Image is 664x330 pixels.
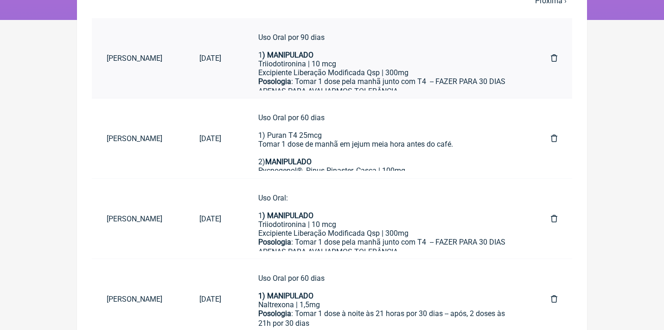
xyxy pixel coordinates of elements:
strong: ) MANIPULADO [262,51,313,59]
a: [DATE] [185,46,236,70]
div: Uso Oral: 1 [258,194,514,220]
a: [PERSON_NAME] [92,207,185,231]
a: [DATE] [185,207,236,231]
div: : Tomar 1 dose pela manhã junto com T4 ㅤ -- FAZER PARA 30 DIAS APENAS PARA AVALIARMOS TOLERÂNCIA [258,238,514,265]
strong: Posologia [258,238,291,246]
a: [PERSON_NAME] [92,46,185,70]
div: Uso Oral por 90 dias 1 [258,33,514,59]
strong: Posologia [258,77,291,86]
a: Uso Oral por 90 dias1) MANIPULADOTriiodotironina | 10 mcgExcipiente Liberação Modificada Qsp | 30... [243,26,529,91]
div: Excipiente Liberação Modificada Qsp | 300mg [258,68,514,77]
a: [PERSON_NAME] [92,287,185,311]
strong: 1) MANIPULADO [258,291,313,300]
div: Naltrexona | 1,5mg [258,300,514,309]
a: Uso Oral:1) MANIPULADOTriiodotironina | 10 mcgExcipiente Liberação Modificada Qsp | 300mgPosologi... [243,186,529,251]
div: Uso Oral por 60 dias 1) Puran T4 25mcg Tomar 1 dose de manhã em jejum meia hora antes do café. 2) [258,113,514,166]
div: : Tomar 1 dose pela manhã junto com T4 ㅤ -- FAZER PARA 30 DIAS APENAS PARA AVALIARMOS TOLERÂNCIA [258,77,514,96]
div: Uso Oral por 60 dias [258,274,514,300]
strong: ) MANIPULADO [262,211,313,220]
div: Excipiente Liberação Modificada Qsp | 300mg [258,229,514,238]
a: Uso Oral por 60 dias1) Puran T4 25mcgTomar 1 dose de manhã em jejum meia hora antes do café.2)MAN... [243,106,529,171]
div: Triiodotironina | 10 mcg [258,220,514,229]
strong: MANIPULADO [265,157,312,166]
a: [DATE] [185,127,236,150]
a: [DATE] [185,287,236,311]
div: Pycnogenol®, Pinus Pinaster, Casca | 100mg [258,166,514,175]
a: [PERSON_NAME] [92,127,185,150]
div: Triiodotironina | 10 mcg [258,59,514,68]
strong: Posologia [258,309,291,318]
